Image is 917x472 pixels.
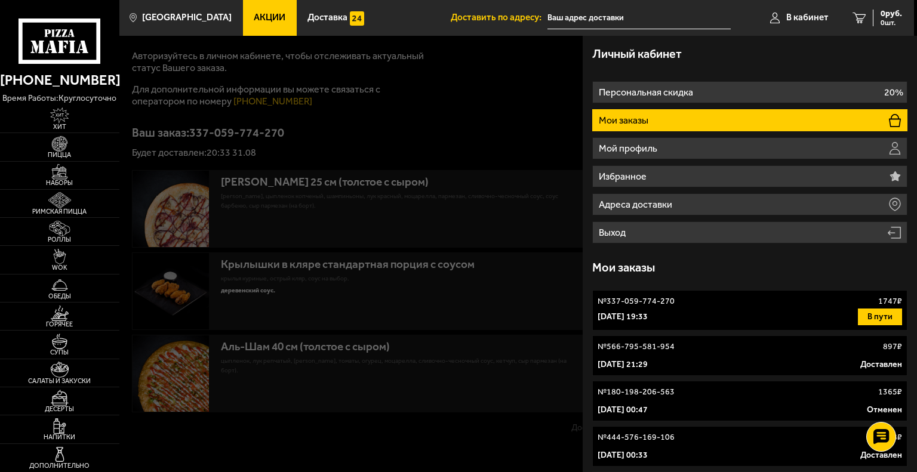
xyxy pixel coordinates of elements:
p: Мой профиль [599,144,660,153]
img: 15daf4d41897b9f0e9f617042186c801.svg [350,11,364,26]
p: № 180-198-206-563 [598,386,675,398]
span: 0 руб. [881,10,902,18]
p: № 444-576-169-106 [598,431,675,443]
p: Доставлен [860,359,902,371]
h3: Мои заказы [592,261,655,273]
span: В кабинет [786,13,829,22]
a: №337-059-774-2701747₽[DATE] 19:33В пути [592,290,907,331]
a: №566-795-581-954897₽[DATE] 21:29Доставлен [592,335,907,376]
p: 1365 ₽ [878,386,902,398]
span: [GEOGRAPHIC_DATA] [142,13,232,22]
span: Доставка [307,13,347,22]
h3: Личный кабинет [592,48,682,60]
p: Персональная скидка [599,88,696,97]
span: Акции [254,13,285,22]
p: Выход [599,228,628,237]
a: №444-576-169-106928₽[DATE] 00:33Доставлен [592,426,907,467]
p: [DATE] 00:47 [598,404,648,416]
p: [DATE] 21:29 [598,359,648,371]
p: 20% [884,88,903,97]
p: 897 ₽ [883,341,902,353]
p: № 337-059-774-270 [598,295,675,307]
p: Отменен [867,404,902,416]
p: [DATE] 19:33 [598,311,648,323]
span: Санкт-Петербург, улица Червонного Казачества 8 [547,7,731,29]
span: 0 шт. [881,19,902,26]
p: 1747 ₽ [878,295,902,307]
input: Ваш адрес доставки [547,7,731,29]
p: Избранное [599,172,649,181]
p: Доставлен [860,449,902,461]
p: № 566-795-581-954 [598,341,675,353]
span: Доставить по адресу: [451,13,547,22]
button: В пути [858,309,902,325]
a: №180-198-206-5631365₽[DATE] 00:47Отменен [592,381,907,421]
p: [DATE] 00:33 [598,449,648,461]
p: Мои заказы [599,116,651,125]
p: Адреса доставки [599,200,675,209]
